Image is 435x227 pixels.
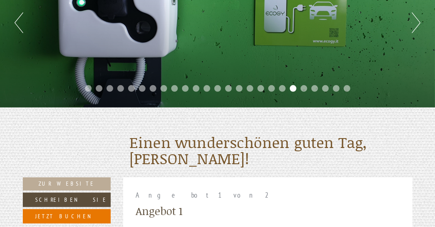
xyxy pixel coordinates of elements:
h1: Einen wunderschönen guten Tag, [PERSON_NAME]! [129,134,406,167]
a: Jetzt buchen [23,209,111,224]
div: Angebot 1 [136,203,183,219]
button: Next [412,12,420,33]
a: Schreiben Sie uns [23,193,111,207]
button: Previous [15,12,23,33]
span: Angebot 1 von 2 [136,190,273,200]
a: Zur Website [23,177,111,191]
